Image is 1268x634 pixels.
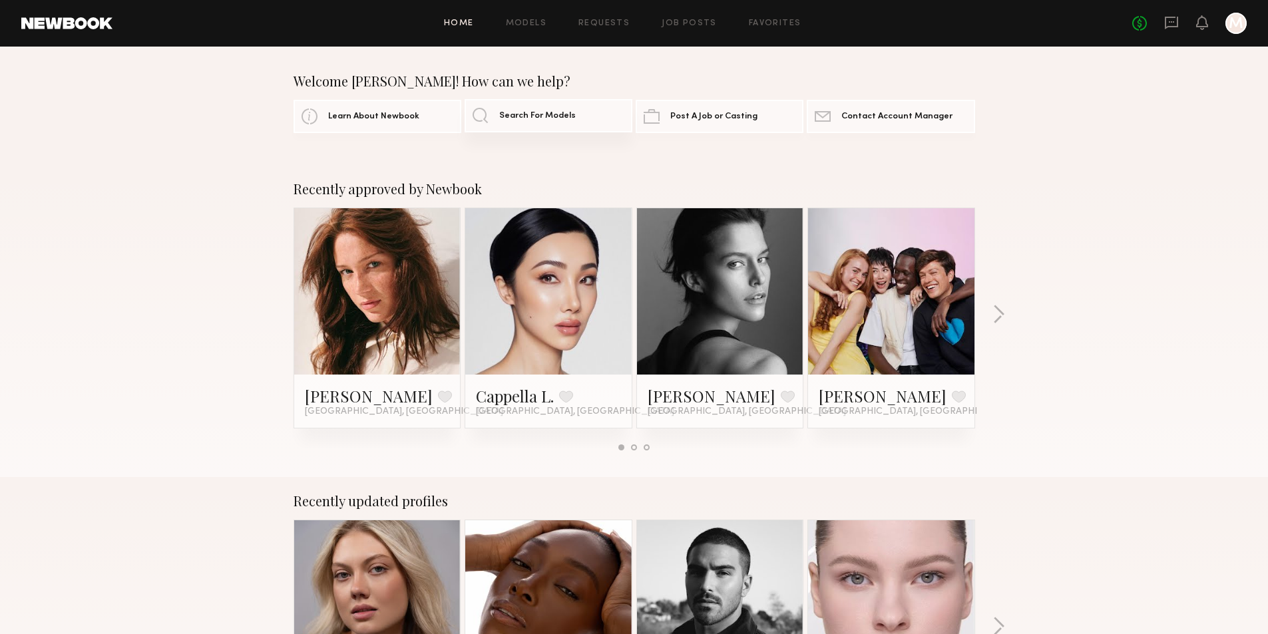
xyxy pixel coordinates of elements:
[662,19,717,28] a: Job Posts
[294,493,975,509] div: Recently updated profiles
[819,385,947,406] a: [PERSON_NAME]
[749,19,801,28] a: Favorites
[499,112,576,120] span: Search For Models
[294,100,461,133] a: Learn About Newbook
[305,385,433,406] a: [PERSON_NAME]
[294,73,975,89] div: Welcome [PERSON_NAME]! How can we help?
[670,112,757,121] span: Post A Job or Casting
[819,406,1017,417] span: [GEOGRAPHIC_DATA], [GEOGRAPHIC_DATA]
[328,112,419,121] span: Learn About Newbook
[1225,13,1247,34] a: M
[506,19,546,28] a: Models
[648,385,775,406] a: [PERSON_NAME]
[444,19,474,28] a: Home
[807,100,974,133] a: Contact Account Manager
[476,406,674,417] span: [GEOGRAPHIC_DATA], [GEOGRAPHIC_DATA]
[636,100,803,133] a: Post A Job or Casting
[476,385,554,406] a: Cappella L.
[841,112,952,121] span: Contact Account Manager
[305,406,503,417] span: [GEOGRAPHIC_DATA], [GEOGRAPHIC_DATA]
[294,181,975,197] div: Recently approved by Newbook
[465,99,632,132] a: Search For Models
[648,406,846,417] span: [GEOGRAPHIC_DATA], [GEOGRAPHIC_DATA]
[578,19,630,28] a: Requests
